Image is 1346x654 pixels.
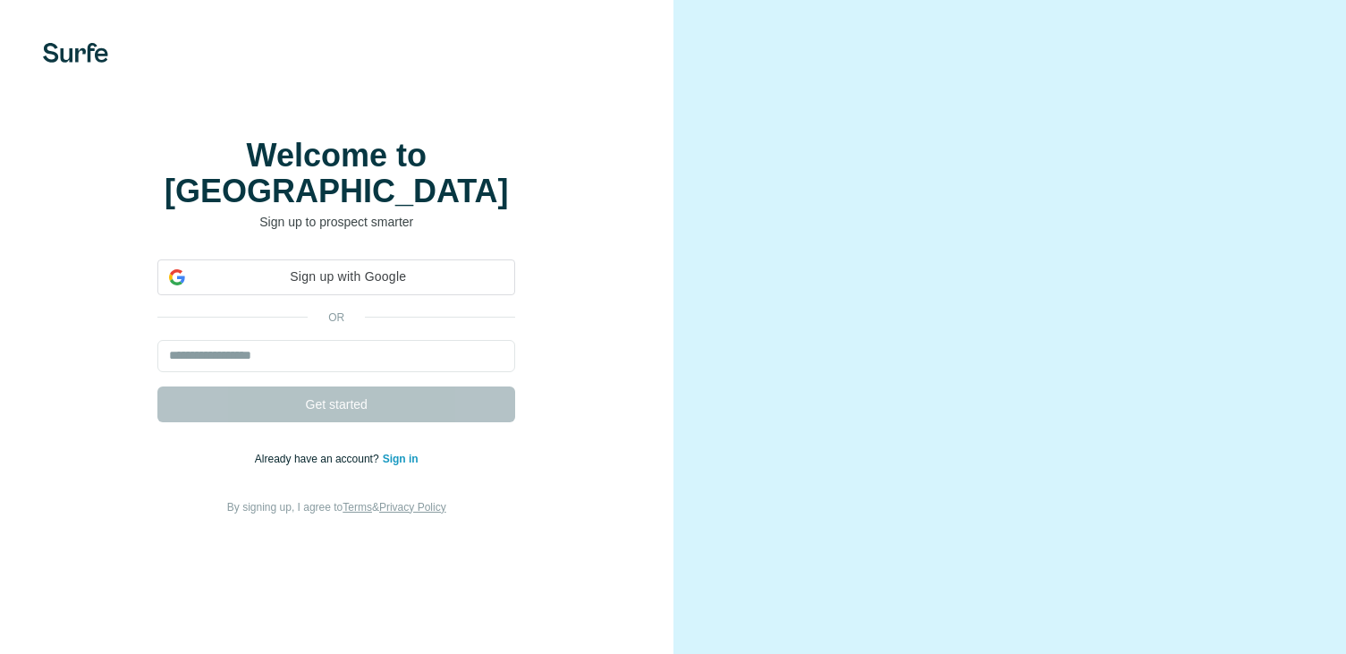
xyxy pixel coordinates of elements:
span: By signing up, I agree to & [227,501,446,514]
a: Terms [343,501,372,514]
h1: Welcome to [GEOGRAPHIC_DATA] [157,138,515,209]
a: Privacy Policy [379,501,446,514]
span: Already have an account? [255,453,383,465]
p: or [308,310,365,326]
p: Sign up to prospect smarter [157,213,515,231]
span: Sign up with Google [192,268,504,286]
img: Surfe's logo [43,43,108,63]
div: Sign up with Google [157,259,515,295]
iframe: Sign in with Google Dialog [978,18,1328,242]
a: Sign in [383,453,419,465]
